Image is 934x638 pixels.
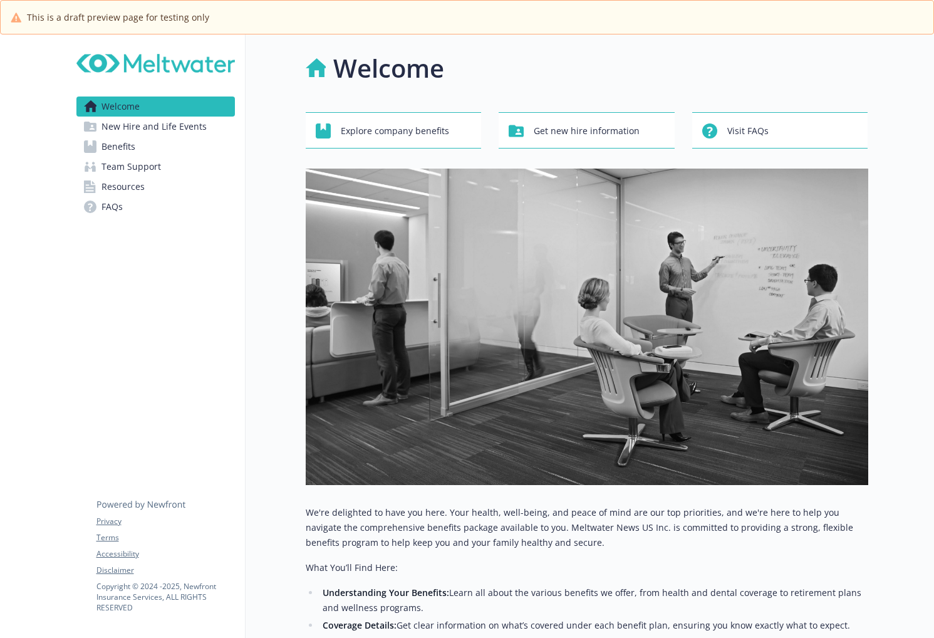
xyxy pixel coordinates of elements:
[341,119,449,143] span: Explore company benefits
[101,157,161,177] span: Team Support
[76,97,235,117] a: Welcome
[319,618,868,633] li: Get clear information on what’s covered under each benefit plan, ensuring you know exactly what t...
[76,117,235,137] a: New Hire and Life Events
[76,177,235,197] a: Resources
[96,565,234,576] a: Disclaimer
[101,137,135,157] span: Benefits
[96,548,234,560] a: Accessibility
[76,197,235,217] a: FAQs
[306,505,868,550] p: We're delighted to have you here. Your health, well-being, and peace of mind are our top prioriti...
[319,585,868,615] li: Learn all about the various benefits we offer, from health and dental coverage to retirement plan...
[96,532,234,543] a: Terms
[76,137,235,157] a: Benefits
[101,117,207,137] span: New Hire and Life Events
[499,112,675,149] button: Get new hire information
[306,560,868,575] p: What You’ll Find Here:
[306,112,482,149] button: Explore company benefits
[692,112,868,149] button: Visit FAQs
[323,587,449,599] strong: Understanding Your Benefits:
[101,97,140,117] span: Welcome
[333,50,444,87] h1: Welcome
[27,11,209,24] span: This is a draft preview page for testing only
[96,581,234,613] p: Copyright © 2024 - 2025 , Newfront Insurance Services, ALL RIGHTS RESERVED
[727,119,769,143] span: Visit FAQs
[323,619,397,631] strong: Coverage Details:
[101,177,145,197] span: Resources
[96,516,234,527] a: Privacy
[101,197,123,217] span: FAQs
[306,169,868,485] img: overview page banner
[76,157,235,177] a: Team Support
[534,119,640,143] span: Get new hire information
